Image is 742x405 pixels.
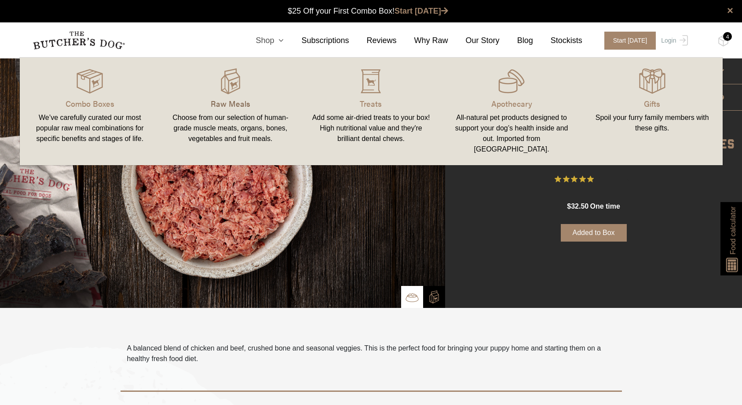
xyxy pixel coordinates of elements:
[311,112,431,144] div: Add some air-dried treats to your box! High nutritional value and they're brilliant dental chews.
[397,35,448,47] a: Why Raw
[30,98,150,109] p: Combo Boxes
[284,35,349,47] a: Subscriptions
[311,98,431,109] p: Treats
[127,343,615,364] p: A balanced blend of chicken and beef, crushed bone and seasonal veggies. This is the perfect food...
[582,66,723,156] a: Gifts Spoil your furry family members with these gifts.
[592,98,712,109] p: Gifts
[349,35,397,47] a: Reviews
[395,7,448,15] a: Start [DATE]
[596,32,659,50] a: Start [DATE]
[428,290,441,304] img: TBD_Build-A-Box-2.png
[171,112,290,144] div: Choose from our selection of human-grade muscle meats, organs, bones, vegetables and fruit meals.
[604,32,656,50] span: Start [DATE]
[406,291,419,304] img: TBD_Bowl.png
[452,112,571,155] div: All-natural pet products designed to support your dog’s health inside and out. Imported from [GEO...
[20,66,161,156] a: Combo Boxes We’ve carefully curated our most popular raw meal combinations for specific benefits ...
[727,206,738,254] span: Food calculator
[723,32,732,41] div: 4
[590,202,620,210] span: one time
[238,35,284,47] a: Shop
[533,35,582,47] a: Stockists
[561,224,627,242] button: Added to Box
[171,98,290,109] p: Raw Meals
[452,98,571,109] p: Apothecary
[160,66,301,156] a: Raw Meals Choose from our selection of human-grade muscle meats, organs, bones, vegetables and fr...
[718,35,729,47] img: TBD_Cart-Full.png
[441,66,582,156] a: Apothecary All-natural pet products designed to support your dog’s health inside and out. Importe...
[500,35,533,47] a: Blog
[448,35,500,47] a: Our Story
[571,202,588,210] span: 32.50
[592,112,712,134] div: Spoil your furry family members with these gifts.
[555,173,632,186] button: Rated 5 out of 5 stars from 13 reviews. Jump to reviews.
[567,202,571,210] span: $
[301,66,442,156] a: Treats Add some air-dried treats to your box! High nutritional value and they're brilliant dental...
[727,5,733,16] a: close
[597,173,632,186] span: 13 Reviews
[659,32,687,50] a: Login
[30,112,150,144] div: We’ve carefully curated our most popular raw meal combinations for specific benefits and stages o...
